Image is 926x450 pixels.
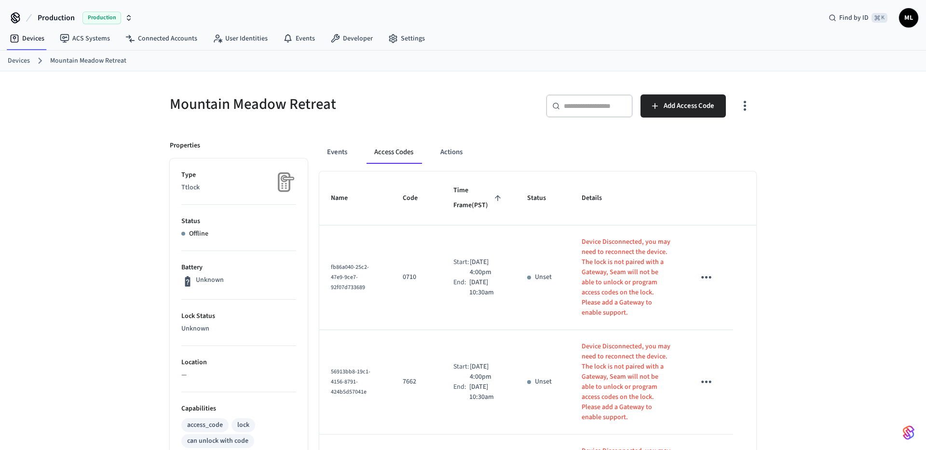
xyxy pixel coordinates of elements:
[470,257,504,278] p: [DATE] 4:00pm
[8,56,30,66] a: Devices
[181,263,296,273] p: Battery
[453,362,470,382] div: Start:
[170,94,457,114] h5: Mountain Meadow Retreat
[170,141,200,151] p: Properties
[527,191,558,206] span: Status
[903,425,914,440] img: SeamLogoGradient.69752ec5.svg
[187,420,223,430] div: access_code
[331,191,360,206] span: Name
[900,9,917,26] span: ML
[319,141,756,164] div: ant example
[899,8,918,27] button: ML
[469,382,504,402] p: [DATE] 10:30am
[118,30,205,47] a: Connected Accounts
[82,12,121,24] span: Production
[433,141,470,164] button: Actions
[664,100,714,112] span: Add Access Code
[535,377,552,387] p: Unset
[181,170,296,180] p: Type
[272,170,296,194] img: Placeholder Lock Image
[453,183,504,213] span: Time Frame(PST)
[403,272,430,282] p: 0710
[331,263,369,291] span: fb86a040-25c2-47e9-9ce7-92f07d733689
[181,370,296,380] p: —
[403,377,430,387] p: 7662
[38,12,75,24] span: Production
[275,30,323,47] a: Events
[187,436,248,446] div: can unlock with code
[470,362,504,382] p: [DATE] 4:00pm
[582,362,671,423] p: The lock is not paired with a Gateway, Seam will not be able to unlock or program access codes on...
[181,311,296,321] p: Lock Status
[453,382,469,402] div: End:
[453,278,469,298] div: End:
[403,191,430,206] span: Code
[196,275,224,285] p: Unknown
[640,94,726,118] button: Add Access Code
[189,229,208,239] p: Offline
[181,324,296,334] p: Unknown
[469,278,504,298] p: [DATE] 10:30am
[367,141,421,164] button: Access Codes
[50,56,126,66] a: Mountain Meadow Retreat
[453,257,470,278] div: Start:
[2,30,52,47] a: Devices
[181,404,296,414] p: Capabilities
[535,272,552,282] p: Unset
[181,357,296,368] p: Location
[319,141,355,164] button: Events
[872,13,887,23] span: ⌘ K
[381,30,433,47] a: Settings
[323,30,381,47] a: Developer
[181,216,296,226] p: Status
[237,420,249,430] div: lock
[181,183,296,193] p: Ttlock
[52,30,118,47] a: ACS Systems
[839,13,869,23] span: Find by ID
[582,237,671,257] p: Device Disconnected, you may need to reconnect the device.
[331,368,370,396] span: 56913bb8-19c1-4156-8791-424b5d57041e
[582,191,614,206] span: Details
[582,257,671,318] p: The lock is not paired with a Gateway, Seam will not be able to unlock or program access codes on...
[582,342,671,362] p: Device Disconnected, you may need to reconnect the device.
[205,30,275,47] a: User Identities
[821,9,895,26] div: Find by ID⌘ K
